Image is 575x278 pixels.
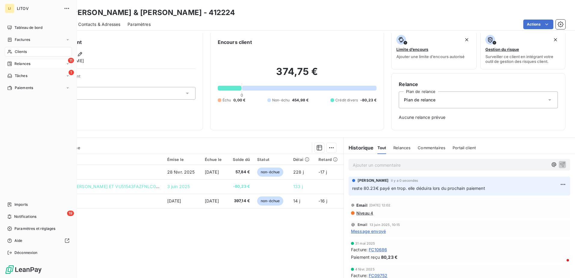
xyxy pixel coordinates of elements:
[257,196,283,205] span: non-échue
[377,145,386,150] span: Tout
[318,169,327,175] span: -17 j
[5,265,42,274] img: Logo LeanPay
[167,169,195,175] span: 28 févr. 2025
[231,157,250,162] div: Solde dû
[292,97,309,103] span: 454,98 €
[293,157,311,162] div: Délai
[381,254,398,260] span: 80,23 €
[293,184,303,189] span: 133 j
[53,7,235,18] h3: SAS [PERSON_NAME] & [PERSON_NAME] - 412224
[15,73,27,79] span: Tâches
[205,169,219,175] span: [DATE]
[356,211,373,215] span: Niveau 4
[14,214,36,219] span: Notifications
[485,47,519,52] span: Gestion du risque
[351,228,386,234] span: Message envoyé
[5,236,72,246] a: Aide
[344,144,374,151] h6: Historique
[318,198,327,203] span: -16 j
[399,114,558,120] span: Aucune relance prévue
[369,246,387,253] span: FC10686
[272,97,290,103] span: Non-échu
[218,39,252,46] h6: Encours client
[78,21,120,27] span: Contacts & Adresses
[485,54,560,64] span: Surveiller ce client en intégrant votre outil de gestion des risques client.
[335,97,358,103] span: Crédit divers
[393,145,410,150] span: Relances
[223,97,231,103] span: Échu
[14,250,38,255] span: Déconnexion
[351,254,380,260] span: Paiement reçu
[555,258,569,272] iframe: Intercom live chat
[318,157,340,162] div: Retard
[391,179,418,182] span: il y a 0 secondes
[36,39,195,46] h6: Informations client
[293,169,304,175] span: 228 j
[293,198,300,203] span: 14 j
[231,198,250,204] span: 397,14 €
[453,145,476,150] span: Portail client
[17,6,60,11] span: LITOV
[69,70,74,75] span: 1
[257,157,286,162] div: Statut
[167,198,181,203] span: [DATE]
[369,203,391,207] span: [DATE] 12:02
[358,178,389,183] span: [PERSON_NAME]
[231,184,250,190] span: -80,23 €
[14,226,55,231] span: Paramètres et réglages
[370,223,400,227] span: 13 juin 2025, 10:15
[5,4,14,13] div: LI
[205,198,219,203] span: [DATE]
[399,81,558,88] h6: Relance
[355,267,375,271] span: 4 févr. 2025
[360,97,377,103] span: -80,23 €
[68,58,74,63] span: 11
[15,85,33,91] span: Paiements
[480,31,565,69] button: Gestion du risqueSurveiller ce client en intégrant votre outil de gestion des risques client.
[67,211,74,216] span: 19
[355,242,375,245] span: 31 mai 2025
[218,66,377,84] h2: 374,75 €
[48,74,195,82] span: Propriétés Client
[241,93,243,97] span: 0
[351,246,367,253] span: Facture :
[14,25,42,30] span: Tableau de bord
[396,54,465,59] span: Ajouter une limite d’encours autorisé
[14,202,28,207] span: Imports
[167,157,198,162] div: Émise le
[128,21,151,27] span: Paramètres
[43,157,160,162] div: Référence
[233,97,245,103] span: 0,00 €
[523,20,553,29] button: Actions
[231,169,250,175] span: 57,84 €
[14,61,30,66] span: Relances
[396,47,428,52] span: Limite d’encours
[257,168,283,177] span: non-échue
[404,97,435,103] span: Plan de relance
[358,223,367,227] span: Email
[391,31,476,69] button: Limite d’encoursAjouter une limite d’encours autorisé
[352,186,485,191] span: reste 80.23€ payé en trop. elle déduira lors du prochain paiement
[43,184,198,189] span: VIR INST SAS [PERSON_NAME] ET VU51543FAZFNLC01 REGLT FACT 10686
[356,203,367,208] span: Email
[15,49,27,54] span: Clients
[205,157,224,162] div: Échue le
[14,238,23,243] span: Aide
[15,37,30,42] span: Factures
[167,184,190,189] span: 3 juin 2025
[418,145,445,150] span: Commentaires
